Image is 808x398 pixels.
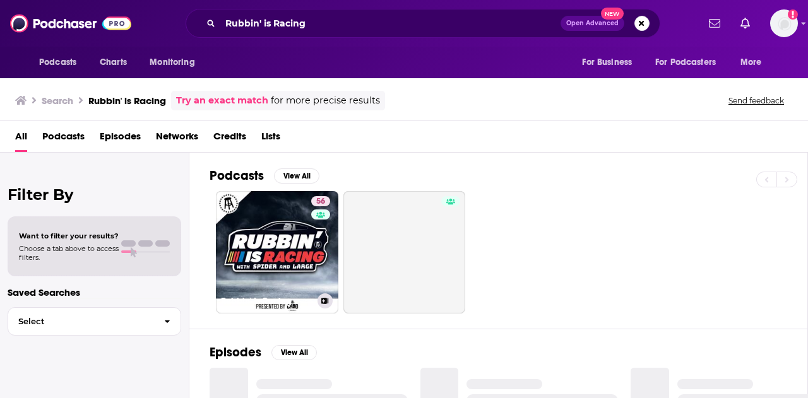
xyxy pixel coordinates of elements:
[274,168,319,184] button: View All
[770,9,798,37] span: Logged in as BerkMarc
[156,126,198,152] a: Networks
[655,54,716,71] span: For Podcasters
[788,9,798,20] svg: Add a profile image
[601,8,624,20] span: New
[150,54,194,71] span: Monitoring
[704,13,725,34] a: Show notifications dropdown
[561,16,624,31] button: Open AdvancedNew
[220,13,561,33] input: Search podcasts, credits, & more...
[770,9,798,37] button: Show profile menu
[573,50,648,74] button: open menu
[19,231,119,240] span: Want to filter your results?
[770,9,798,37] img: User Profile
[735,13,755,34] a: Show notifications dropdown
[216,191,338,313] a: 56Rubbin' Is Racing
[8,307,181,336] button: Select
[271,345,317,360] button: View All
[19,244,119,262] span: Choose a tab above to access filters.
[210,344,261,360] h2: Episodes
[210,168,319,184] a: PodcastsView All
[141,50,211,74] button: open menu
[647,50,734,74] button: open menu
[566,20,619,26] span: Open Advanced
[30,50,93,74] button: open menu
[210,168,264,184] h2: Podcasts
[213,126,246,152] a: Credits
[271,93,380,108] span: for more precise results
[8,286,181,298] p: Saved Searches
[316,196,325,208] span: 56
[221,296,312,307] h3: Rubbin' Is Racing
[732,50,778,74] button: open menu
[311,196,330,206] a: 56
[210,344,317,360] a: EpisodesView All
[582,54,632,71] span: For Business
[88,95,166,107] h3: Rubbin' is Racing
[186,9,660,38] div: Search podcasts, credits, & more...
[8,317,154,325] span: Select
[100,54,127,71] span: Charts
[176,93,268,108] a: Try an exact match
[740,54,762,71] span: More
[100,126,141,152] a: Episodes
[725,95,788,106] button: Send feedback
[10,11,131,35] img: Podchaser - Follow, Share and Rate Podcasts
[92,50,134,74] a: Charts
[15,126,27,152] a: All
[42,95,73,107] h3: Search
[8,185,181,204] h2: Filter By
[42,126,85,152] a: Podcasts
[261,126,280,152] a: Lists
[39,54,76,71] span: Podcasts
